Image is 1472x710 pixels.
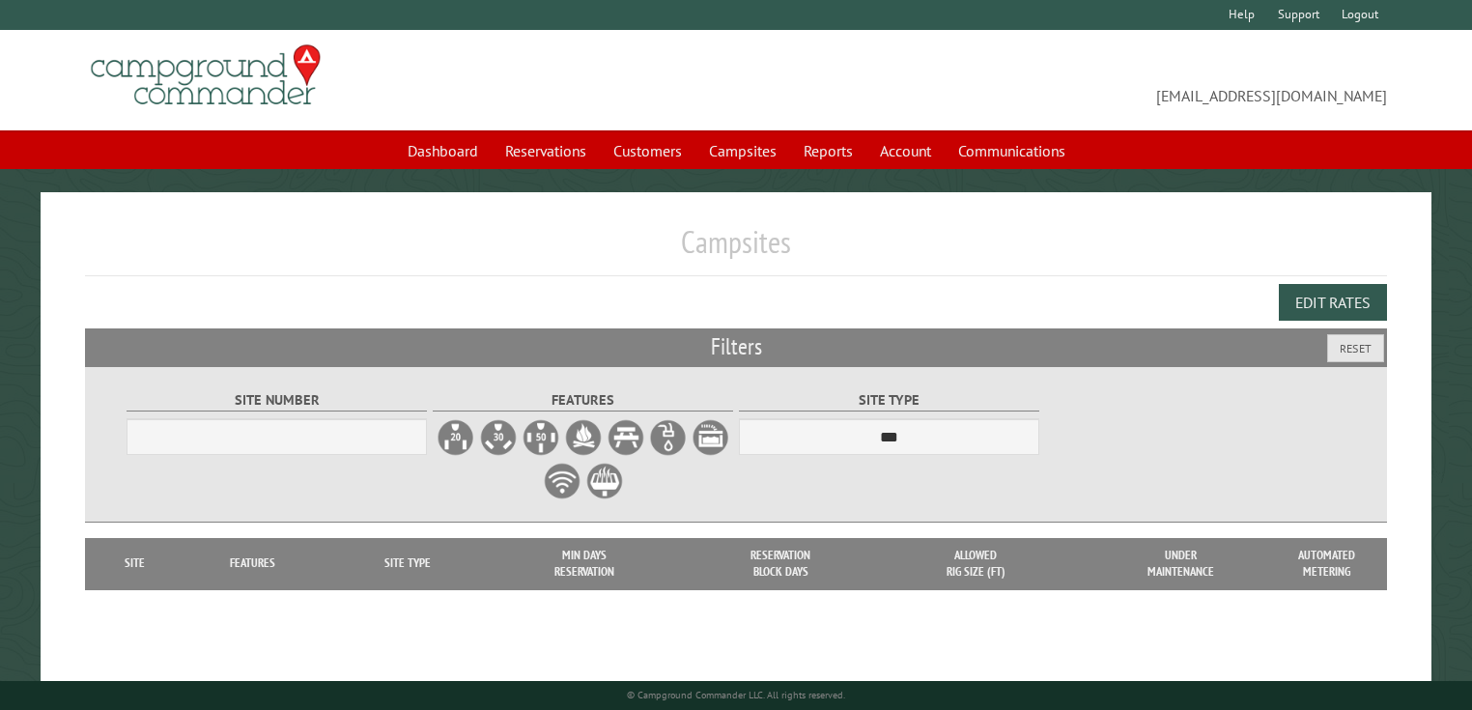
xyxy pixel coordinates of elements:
label: Features [433,389,733,412]
label: Water Hookup [649,418,688,457]
a: Communications [947,132,1077,169]
th: Under Maintenance [1072,538,1288,589]
th: Automated metering [1288,538,1366,589]
th: Features [175,538,329,589]
a: Dashboard [396,132,490,169]
a: Campsites [697,132,788,169]
button: Edit Rates [1279,284,1387,321]
a: Reports [792,132,864,169]
small: © Campground Commander LLC. All rights reserved. [627,689,845,701]
label: 50A Electrical Hookup [522,418,560,457]
label: 30A Electrical Hookup [479,418,518,457]
label: Picnic Table [607,418,645,457]
label: Site Number [127,389,427,412]
th: Allowed Rig Size (ft) [879,538,1072,589]
h1: Campsites [85,223,1388,276]
a: Reservations [494,132,598,169]
a: Account [868,132,943,169]
a: Customers [602,132,694,169]
label: Grill [585,462,624,500]
h2: Filters [85,328,1388,365]
span: [EMAIL_ADDRESS][DOMAIN_NAME] [736,53,1387,107]
th: Site [95,538,176,589]
label: Sewer Hookup [692,418,730,457]
label: Site Type [739,389,1039,412]
th: Site Type [329,538,486,589]
label: 20A Electrical Hookup [437,418,475,457]
label: WiFi Service [543,462,581,500]
th: Min Days Reservation [486,538,682,589]
button: Reset [1327,334,1384,362]
th: Reservation Block Days [683,538,879,589]
label: Firepit [564,418,603,457]
img: Campground Commander [85,38,326,113]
